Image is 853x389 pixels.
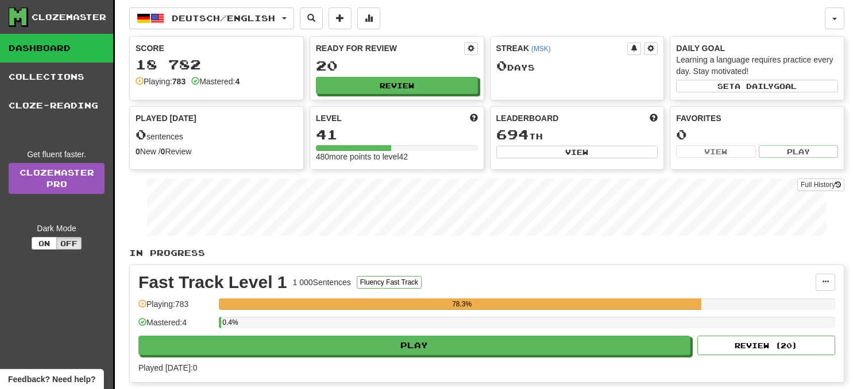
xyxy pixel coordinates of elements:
p: In Progress [129,247,844,259]
div: 20 [316,59,478,73]
div: sentences [136,127,298,142]
div: Score [136,42,298,54]
div: 480 more points to level 42 [316,151,478,162]
div: 41 [316,127,478,142]
a: (MSK) [531,45,551,53]
button: Review [316,77,478,94]
button: More stats [357,7,380,29]
div: 1 000 Sentences [293,277,351,288]
strong: 783 [172,77,186,86]
button: View [676,145,755,158]
div: Fast Track Level 1 [138,274,287,291]
button: On [32,237,57,250]
button: Deutsch/English [129,7,294,29]
button: Full History [797,178,844,191]
div: New / Review [136,146,298,157]
div: Mastered: [191,76,240,87]
button: Search sentences [300,7,323,29]
span: a daily [735,82,774,90]
span: 0 [496,57,507,73]
span: This week in points, UTC [650,112,658,124]
div: Clozemaster [32,11,106,23]
div: Get fluent faster. [9,149,105,160]
span: 0 [136,126,146,142]
div: 18 782 [136,57,298,72]
strong: 4 [235,77,240,86]
button: Play [759,145,838,158]
div: 0 [676,127,838,142]
button: View [496,146,658,158]
button: Play [138,336,690,355]
div: Daily Goal [676,42,838,54]
a: ClozemasterPro [9,163,105,194]
button: Seta dailygoal [676,80,838,92]
div: 78.3% [222,298,701,310]
button: Review (20) [697,336,835,355]
strong: 0 [136,147,140,156]
div: Learning a language requires practice every day. Stay motivated! [676,54,838,77]
button: Off [56,237,82,250]
div: Ready for Review [316,42,464,54]
span: Deutsch / English [172,13,275,23]
button: Fluency Fast Track [357,276,422,289]
span: Open feedback widget [8,374,95,385]
button: Add sentence to collection [329,7,352,29]
div: Favorites [676,112,838,124]
div: Day s [496,59,658,73]
span: Played [DATE] [136,112,196,124]
span: Played [DATE]: 0 [138,363,197,372]
div: th [496,127,658,142]
div: Playing: [136,76,186,87]
div: Streak [496,42,628,54]
div: Mastered: 4 [138,317,213,336]
span: Level [316,112,342,124]
strong: 0 [161,147,165,156]
span: Score more points to level up [470,112,478,124]
div: Dark Mode [9,223,105,234]
span: Leaderboard [496,112,559,124]
span: 694 [496,126,529,142]
div: Playing: 783 [138,298,213,317]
